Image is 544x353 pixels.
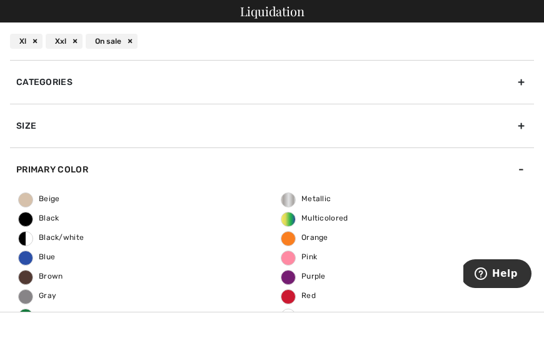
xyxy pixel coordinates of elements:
[19,311,61,319] span: Green
[10,147,534,191] div: Primary Color
[19,252,55,261] span: Blue
[19,233,84,242] span: Black/white
[10,104,534,147] div: Size
[10,34,43,49] div: Xl
[281,272,326,281] span: Purple
[281,311,323,319] span: White
[281,194,331,203] span: Metallic
[281,252,317,261] span: Pink
[19,214,59,222] span: Black
[281,214,348,222] span: Multicolored
[19,272,63,281] span: Brown
[281,233,328,242] span: Orange
[463,259,531,291] iframe: Opens a widget where you can find more information
[86,34,138,49] div: On sale
[19,194,60,203] span: Beige
[10,60,534,104] div: Categories
[19,291,56,300] span: Gray
[46,34,83,49] div: Xxl
[281,291,316,300] span: Red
